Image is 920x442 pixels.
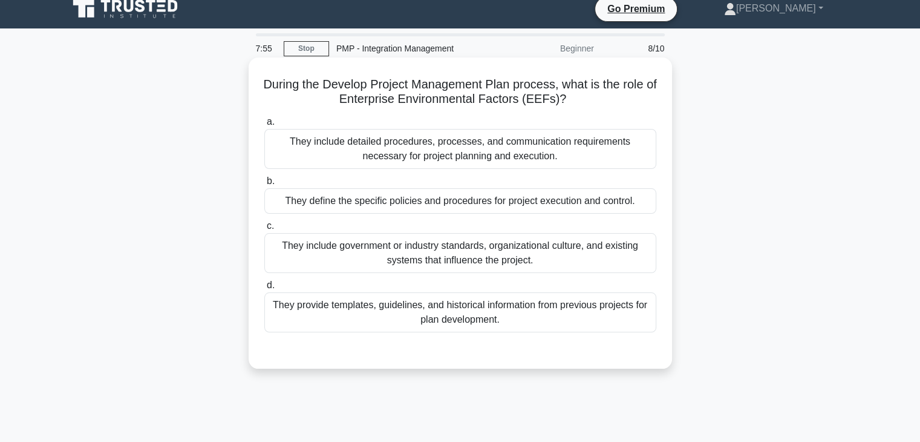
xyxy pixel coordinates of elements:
[267,220,274,231] span: c.
[264,233,656,273] div: They include government or industry standards, organizational culture, and existing systems that ...
[495,36,601,61] div: Beginner
[267,280,275,290] span: d.
[267,176,275,186] span: b.
[264,292,656,332] div: They provide templates, guidelines, and historical information from previous projects for plan de...
[601,36,672,61] div: 8/10
[284,41,329,56] a: Stop
[600,1,672,16] a: Go Premium
[264,129,656,169] div: They include detailed procedures, processes, and communication requirements necessary for project...
[329,36,495,61] div: PMP - Integration Management
[264,188,656,214] div: They define the specific policies and procedures for project execution and control.
[249,36,284,61] div: 7:55
[267,116,275,127] span: a.
[263,77,657,107] h5: During the Develop Project Management Plan process, what is the role of Enterprise Environmental ...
